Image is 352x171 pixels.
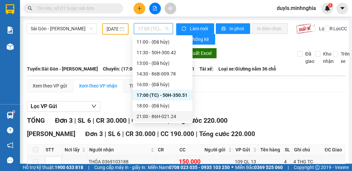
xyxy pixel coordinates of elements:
span: [PERSON_NAME] [27,130,75,138]
span: CR 30.000 [126,130,156,138]
strong: 1900 633 818 [55,165,83,170]
span: | [122,130,124,138]
th: Ghi chú [292,144,323,155]
button: downloadXuất Excel [177,48,217,59]
span: Đơn 3 [55,116,73,124]
span: Nơi lấy [65,146,81,153]
span: Đã giao [303,50,317,65]
div: 4 [284,158,291,165]
span: | [128,116,130,124]
span: Chuyến: (17:00 [DATE]) [103,65,152,73]
button: bar-chartThống kê [176,34,215,45]
span: Tổng cước 220.000 [171,116,227,124]
span: Làm mới [190,25,209,32]
strong: 0369 525 060 [254,165,283,170]
sup: 1 [13,111,15,113]
span: Kho nhận [320,50,336,65]
td: 109 QL 13 [234,155,258,168]
button: file-add [149,3,161,14]
span: aim [168,6,173,11]
div: 14:30 - 86B-009.78 [137,70,188,78]
span: search [28,6,32,11]
div: 150.000 [179,157,201,166]
div: Xem theo VP nhận [79,82,117,89]
div: 11:30 - 50H-300.42 [137,49,188,56]
th: ĐC Giao [323,144,345,155]
div: Thống kê [129,82,148,89]
span: Sài Gòn - Phan Rí [31,24,93,34]
span: Lọc CR [316,25,334,32]
button: plus [134,3,145,14]
span: | [105,130,106,138]
span: Tài xế: [199,65,213,73]
span: CC 190.000 [131,116,166,124]
span: CC 190.000 [161,130,194,138]
span: caret-down [339,5,345,11]
span: file-add [153,6,157,11]
span: copyright [315,165,320,170]
span: printer [221,26,227,32]
sup: 1 [328,3,333,8]
span: message [7,157,13,163]
span: ⚪️ [231,166,233,169]
span: Miền Nam [148,164,230,171]
span: down [91,103,97,109]
span: | [74,116,76,124]
div: 18:00 - (Đã hủy) [137,102,188,109]
strong: 0708 023 035 - 0935 103 250 [169,165,230,170]
span: | [88,164,89,171]
span: sync [181,26,187,32]
span: VP Gửi [235,146,251,153]
span: | [92,116,94,124]
div: 109 QL 13 [235,158,257,165]
span: Đơn 3 [85,130,103,138]
span: Lọc CC [330,25,348,32]
img: 9k= [296,23,315,34]
span: 17:00 (TC) - 50H-350.51 [138,24,169,34]
span: Thống kê [190,36,210,43]
th: CR [156,144,178,155]
div: 21:00 - 86H-021.24 [137,113,188,120]
button: In đơn chọn [252,23,288,34]
span: | [288,164,289,171]
span: Lọc VP Gửi [31,102,57,110]
input: Tìm tên, số ĐT hoặc mã đơn [37,5,115,12]
button: caret-down [336,3,348,14]
img: warehouse-icon [7,112,14,119]
div: 4 THG TC [293,158,322,165]
span: Loại xe: Giường nằm 36 chỗ [218,65,276,73]
span: Người nhận [89,146,149,153]
span: Xuất Excel [190,50,211,57]
span: duyls.minhnghia [271,4,321,12]
img: icon-new-feature [324,5,330,11]
div: 13:00 - (Đã hủy) [137,60,188,67]
button: syncLàm mới [176,23,214,34]
img: logo-vxr [6,4,14,14]
button: Lọc VP Gửi [27,101,100,112]
span: Hỗ trợ kỹ thuật: [23,164,83,171]
div: 17:00 (TC) - 50H-350.51 [137,91,188,99]
div: Xem theo VP gửi [33,82,67,89]
span: | [196,130,197,138]
th: STT [44,144,63,155]
span: SL 6 [108,130,121,138]
span: notification [7,142,13,148]
input: 11/09/2025 [107,25,118,33]
img: solution-icon [7,27,14,34]
div: THỎA 0369103188 [89,158,155,165]
span: Miền Bắc [235,164,283,171]
b: Tuyến: Sài Gòn - [PERSON_NAME] [27,66,98,72]
button: printerIn phơi [216,23,250,34]
span: | [157,130,159,138]
button: aim [165,3,176,14]
div: 11:00 - (Đã hủy) [137,38,188,46]
span: Cung cấp máy in - giấy in: [94,164,146,171]
span: 1 [329,3,331,8]
th: Tên hàng [259,144,283,155]
span: CR 30.000 [96,116,126,124]
span: plus [137,6,142,11]
span: Người gửi [204,146,227,153]
img: warehouse-icon [7,43,14,50]
th: SL [283,144,292,155]
span: question-circle [7,127,13,133]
